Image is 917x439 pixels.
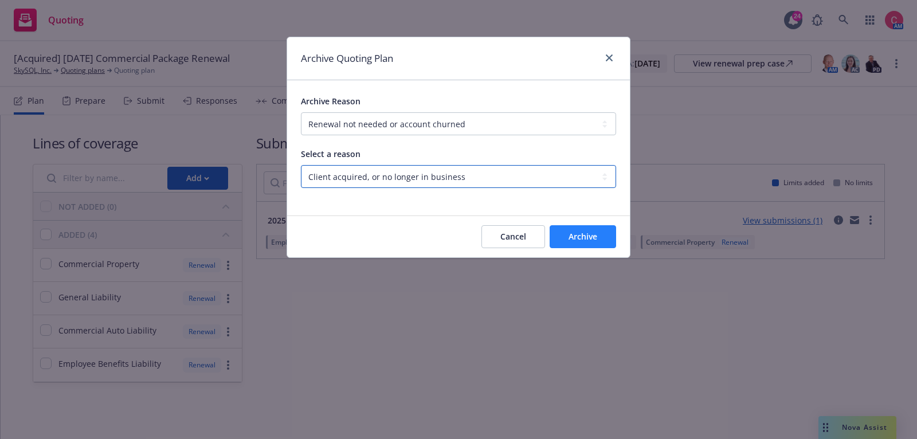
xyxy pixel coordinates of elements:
[569,231,597,242] span: Archive
[301,51,393,66] h1: Archive Quoting Plan
[301,96,360,107] span: Archive Reason
[481,225,545,248] button: Cancel
[500,231,526,242] span: Cancel
[301,148,360,159] span: Select a reason
[602,51,616,65] a: close
[550,225,616,248] button: Archive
